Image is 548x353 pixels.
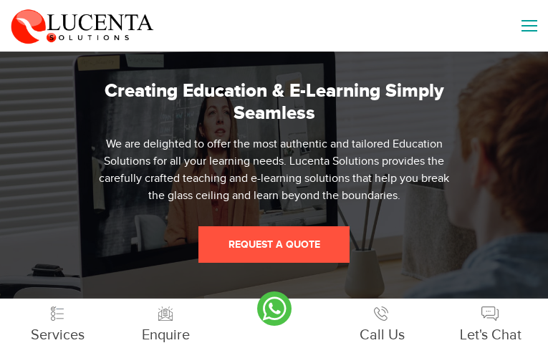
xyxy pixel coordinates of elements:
[112,314,220,347] a: Enquire
[436,324,544,346] div: Let's Chat
[92,80,457,125] h1: Creating Education & E-Learning Simply Seamless
[436,314,544,347] a: Let's Chat
[229,237,320,252] span: request a quote
[92,136,457,205] div: We are delighted to offer the most authentic and tailored Education Solutions for all your learni...
[328,324,436,346] div: Call Us
[112,324,220,346] div: Enquire
[11,7,154,44] img: Lucenta Solutions
[328,314,436,347] a: Call Us
[4,324,112,346] div: Services
[198,226,350,263] a: request a quote
[4,314,112,347] a: Services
